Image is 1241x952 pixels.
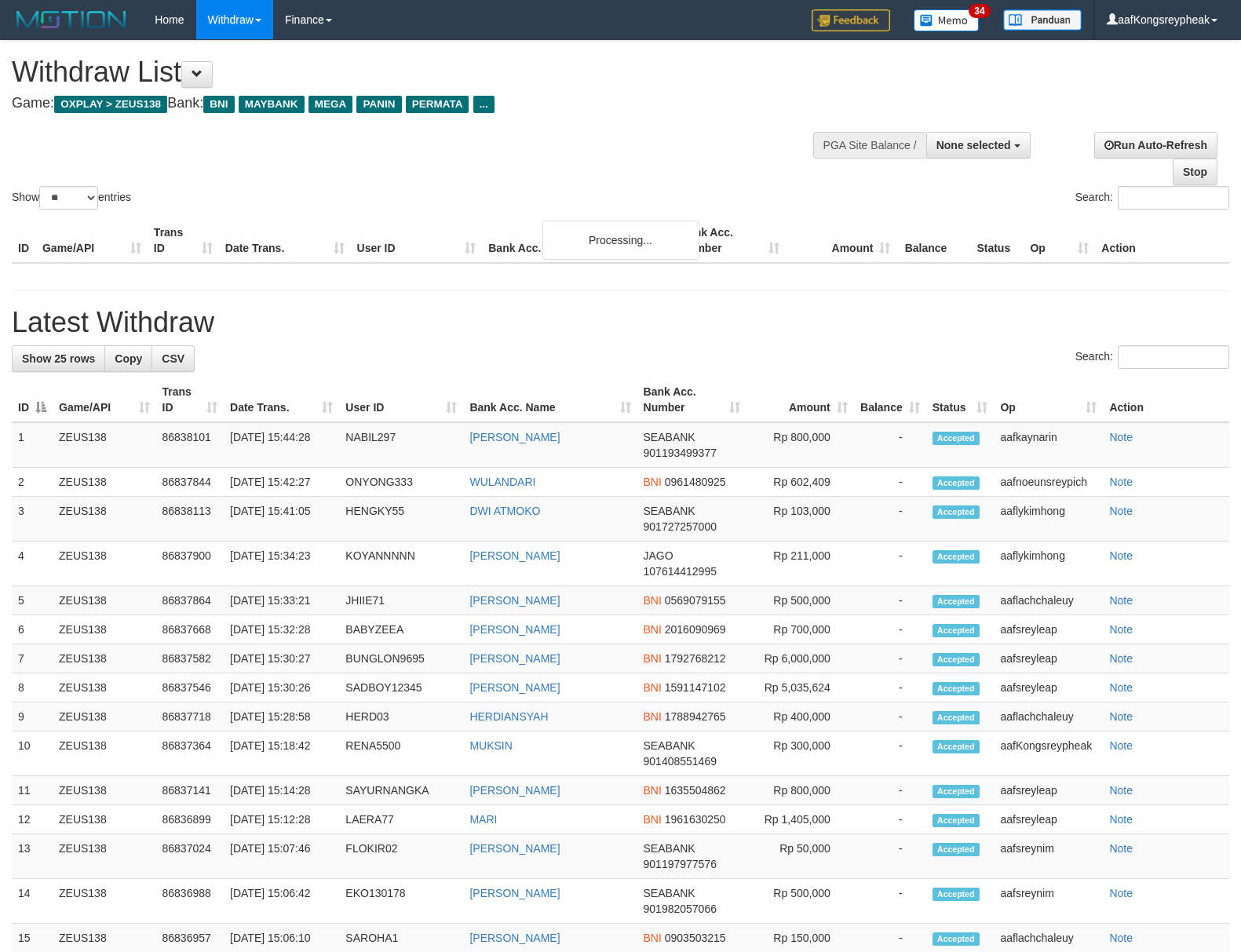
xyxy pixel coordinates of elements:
td: ONYONG333 [339,468,463,497]
span: BNI [644,652,662,665]
th: Action [1103,378,1229,422]
th: ID [12,218,36,263]
span: Accepted [933,505,980,519]
span: Accepted [933,740,980,753]
a: Copy [104,345,152,372]
span: Accepted [933,711,980,724]
a: Show 25 rows [12,345,105,372]
a: Note [1109,710,1133,723]
td: ZEUS138 [53,542,156,586]
span: Accepted [933,785,980,798]
span: Accepted [933,432,980,445]
td: ZEUS138 [53,468,156,497]
span: Accepted [933,595,980,608]
td: KOYANNNNN [339,542,463,586]
td: [DATE] 15:07:46 [224,834,339,879]
td: ZEUS138 [53,702,156,731]
td: 3 [12,497,53,542]
a: Note [1109,887,1133,899]
td: 7 [12,644,53,673]
td: [DATE] 15:30:26 [224,673,339,702]
th: Status: activate to sort column ascending [926,378,995,422]
a: Note [1109,549,1133,562]
button: None selected [926,132,1031,159]
th: Game/API [36,218,148,263]
th: Op [1024,218,1095,263]
th: Amount: activate to sort column ascending [746,378,854,422]
td: Rp 6,000,000 [746,644,854,673]
td: Rp 500,000 [746,879,854,924]
td: aaflachchaleuy [994,586,1103,615]
a: WULANDARI [469,476,535,488]
td: aafsreyleap [994,673,1103,702]
span: MEGA [308,96,353,113]
td: HERD03 [339,702,463,731]
td: - [854,834,926,879]
a: Note [1109,623,1133,636]
a: [PERSON_NAME] [469,549,560,562]
td: BABYZEEA [339,615,463,644]
td: 86837844 [156,468,224,497]
span: JAGO [644,549,673,562]
th: Date Trans. [219,218,351,263]
td: 86836988 [156,879,224,924]
span: SEABANK [644,505,695,517]
td: 14 [12,879,53,924]
a: [PERSON_NAME] [469,623,560,636]
td: ZEUS138 [53,422,156,468]
span: ... [473,96,495,113]
td: NABIL297 [339,422,463,468]
a: Note [1109,932,1133,944]
td: aafsreyleap [994,615,1103,644]
td: LAERA77 [339,805,463,834]
a: Note [1109,784,1133,797]
a: MUKSIN [469,739,512,752]
td: Rp 800,000 [746,422,854,468]
input: Search: [1118,186,1229,210]
div: Processing... [542,221,699,260]
span: Copy 107614412995 to clipboard [644,565,717,578]
td: aafnoeunsreypich [994,468,1103,497]
td: 86836899 [156,805,224,834]
span: Copy 901408551469 to clipboard [644,755,717,768]
a: [PERSON_NAME] [469,594,560,607]
td: SADBOY12345 [339,673,463,702]
td: - [854,542,926,586]
td: Rp 300,000 [746,731,854,776]
span: OXPLAY > ZEUS138 [54,96,167,113]
td: 4 [12,542,53,586]
a: Note [1109,842,1133,855]
a: Note [1109,594,1133,607]
td: aaflykimhong [994,542,1103,586]
a: DWI ATMOKO [469,505,540,517]
span: Accepted [933,653,980,666]
td: - [854,644,926,673]
span: PERMATA [406,96,469,113]
span: Copy 1635504862 to clipboard [665,784,726,797]
th: Balance [896,218,970,263]
td: [DATE] 15:30:27 [224,644,339,673]
th: Op: activate to sort column ascending [994,378,1103,422]
td: ZEUS138 [53,834,156,879]
td: aaflachchaleuy [994,702,1103,731]
td: 86837864 [156,586,224,615]
h4: Game: Bank: [12,96,812,111]
span: 34 [969,4,990,18]
a: [PERSON_NAME] [469,842,560,855]
span: Copy 1961630250 to clipboard [665,813,726,826]
th: Action [1095,218,1229,263]
th: Date Trans.: activate to sort column ascending [224,378,339,422]
td: Rp 700,000 [746,615,854,644]
td: - [854,776,926,805]
td: 9 [12,702,53,731]
td: [DATE] 15:33:21 [224,586,339,615]
a: [PERSON_NAME] [469,681,560,694]
td: [DATE] 15:32:28 [224,615,339,644]
td: Rp 500,000 [746,586,854,615]
td: aafkaynarin [994,422,1103,468]
label: Show entries [12,186,131,210]
img: panduan.png [1003,9,1082,31]
td: - [854,673,926,702]
td: - [854,615,926,644]
td: RENA5500 [339,731,463,776]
